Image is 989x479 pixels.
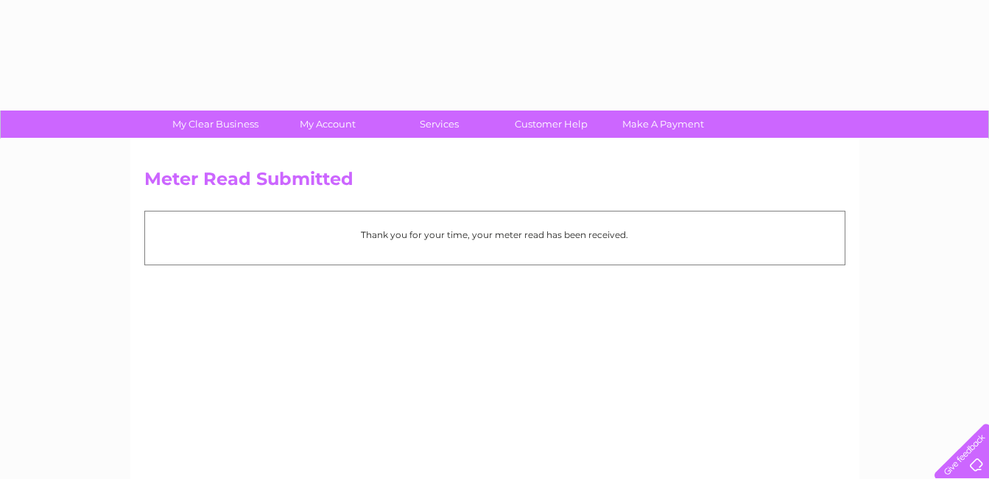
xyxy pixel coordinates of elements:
a: Make A Payment [602,111,724,138]
a: My Clear Business [155,111,276,138]
a: Customer Help [490,111,612,138]
h2: Meter Read Submitted [144,169,845,197]
p: Thank you for your time, your meter read has been received. [152,228,837,242]
a: My Account [267,111,388,138]
a: Services [379,111,500,138]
